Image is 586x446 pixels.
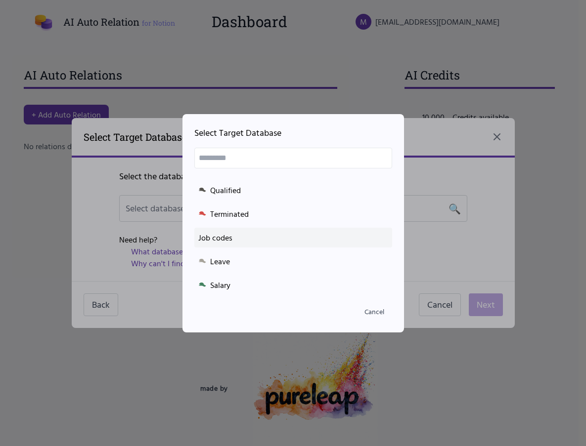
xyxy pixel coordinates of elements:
div: Qualified [198,184,388,196]
img: Icon [198,186,206,194]
h2: Select Target Database [194,126,392,140]
div: Leave [198,255,388,267]
img: Icon [198,257,206,265]
div: Job codes [198,232,388,243]
div: Salary [198,279,388,291]
div: Terminated [198,208,388,220]
img: Icon [198,210,206,218]
button: Cancel [357,303,392,321]
img: Icon [198,281,206,289]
